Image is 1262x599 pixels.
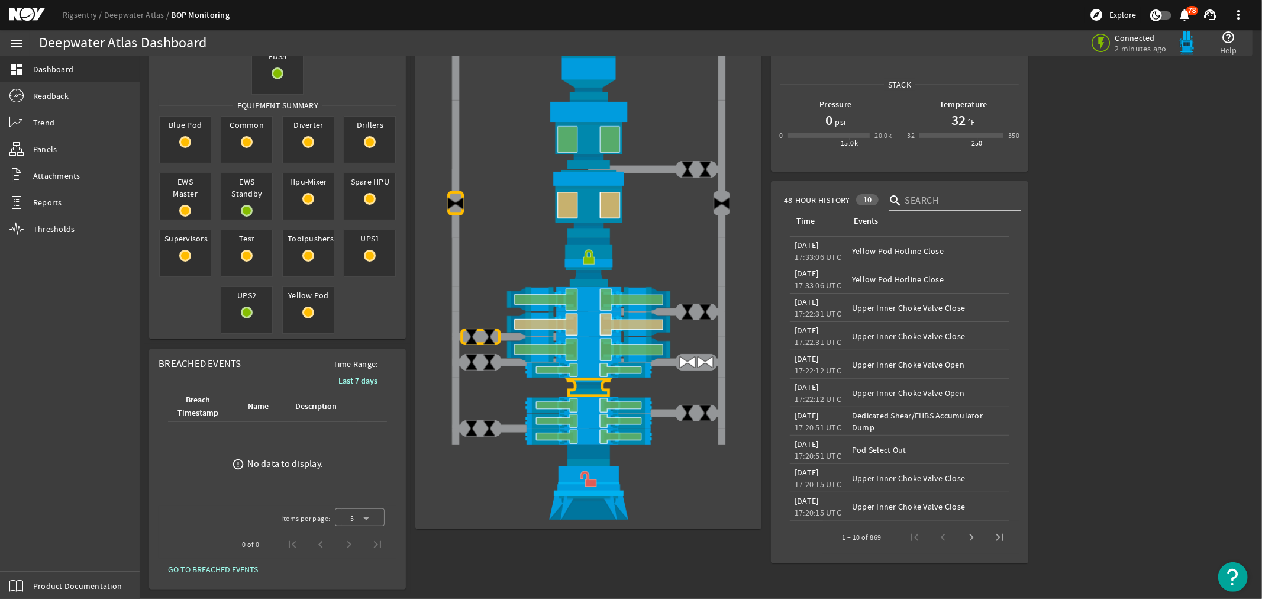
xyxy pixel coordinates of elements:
legacy-datetime-component: [DATE] [795,325,819,336]
img: ShearRamOpenBlock.png [441,312,737,337]
img: ValveClose.png [696,303,714,321]
span: Stack [884,79,915,91]
button: 78 [1179,9,1191,21]
img: ValveClose.png [696,404,714,422]
img: ShearRamOpen.png [441,337,737,362]
div: 0 of 0 [242,539,259,550]
div: 10 [856,194,879,205]
legacy-datetime-component: [DATE] [795,268,819,279]
img: WellheadConnectorUnlock.png [441,445,737,520]
span: Drillers [344,117,395,133]
mat-icon: error_outline [232,458,244,471]
a: BOP Monitoring [172,9,230,21]
mat-icon: dashboard [9,62,24,76]
span: Equipment Summary [233,99,322,111]
img: FlexJoint.png [441,31,737,99]
h1: 32 [951,111,966,130]
mat-icon: support_agent [1203,8,1217,22]
img: ValveOpen.png [679,353,696,371]
div: 0 [779,130,783,141]
img: PipeRamOpen.png [441,397,737,413]
legacy-datetime-component: 17:22:31 UTC [795,337,841,347]
span: Supervisors [160,230,211,247]
div: Upper Inner Choke Valve Open [852,359,1004,371]
span: EDS5 [252,48,303,65]
div: Upper Inner Choke Valve Open [852,387,1004,399]
span: GO TO BREACHED EVENTS [168,563,258,575]
div: Name [246,400,279,413]
span: psi [832,116,845,128]
span: EWS Standby [221,173,272,202]
span: Readback [33,90,69,102]
span: Blue Pod [160,117,211,133]
span: Common [221,117,272,133]
img: Valve2Close.png [713,194,731,212]
span: Hpu-Mixer [283,173,334,190]
span: UPS2 [221,287,272,304]
img: ValveClose.png [679,303,696,321]
legacy-datetime-component: [DATE] [795,382,819,392]
h1: 0 [825,111,832,130]
div: Yellow Pod Hotline Close [852,245,1004,257]
div: 20.0k [874,130,892,141]
div: Time [796,215,815,228]
legacy-datetime-component: 17:20:15 UTC [795,507,841,518]
button: Last page [986,523,1014,552]
div: Upper Inner Choke Valve Close [852,501,1004,513]
mat-icon: explore [1089,8,1103,22]
button: Next page [957,523,986,552]
legacy-datetime-component: [DATE] [795,410,819,421]
img: RiserConnectorLock.png [441,238,737,286]
legacy-datetime-component: [DATE] [795,297,819,307]
legacy-datetime-component: 17:20:15 UTC [795,479,841,489]
span: Help [1220,44,1237,56]
span: Attachments [33,170,80,182]
span: °F [966,116,976,128]
legacy-datetime-component: 17:22:31 UTC [795,308,841,319]
legacy-datetime-component: [DATE] [795,467,819,478]
span: Toolpushers [283,230,334,247]
div: 250 [971,137,983,149]
div: Pod Select Out [852,444,1004,456]
mat-icon: help_outline [1222,30,1236,44]
button: Explore [1085,5,1141,24]
legacy-datetime-component: [DATE] [795,240,819,250]
span: Explore [1109,9,1136,21]
div: No data to display. [247,458,323,470]
div: Name [248,400,269,413]
img: ValveClose.png [463,353,480,371]
div: Yellow Pod Hotline Close [852,273,1004,285]
span: Product Documentation [33,580,122,592]
img: PipeRamOpen.png [441,413,737,429]
div: 1 – 10 of 869 [842,532,881,543]
img: Bluepod.svg [1175,31,1199,55]
span: UPS1 [344,230,395,247]
b: Last 7 days [338,375,377,387]
span: Breached Events [159,358,241,370]
i: search [889,194,903,208]
img: PipeRamOpen.png [441,362,737,378]
div: Deepwater Atlas Dashboard [39,37,206,49]
div: Events [854,215,878,228]
legacy-datetime-component: 17:22:12 UTC [795,394,841,404]
div: Description [293,400,347,413]
div: Breach Timestamp [175,394,221,420]
img: UpperAnnularOpen.png [441,100,737,169]
button: GO TO BREACHED EVENTS [159,559,267,580]
img: BopBodyShearBottom_Fault.png [441,378,737,397]
input: Search [905,194,1012,208]
span: Thresholds [33,223,75,235]
img: LowerAnnularOpenBlock.png [441,169,737,237]
legacy-datetime-component: 17:22:12 UTC [795,365,841,376]
span: Diverter [283,117,334,133]
div: Time [795,215,838,228]
legacy-datetime-component: 17:33:06 UTC [795,252,841,262]
img: ValveClose.png [463,420,480,437]
span: Panels [33,143,57,155]
img: PipeRamOpen.png [441,429,737,445]
div: Upper Inner Choke Valve Close [852,330,1004,342]
b: Pressure [819,99,851,110]
img: ShearRamOpen.png [441,287,737,312]
img: ValveClose.png [480,353,498,371]
legacy-datetime-component: 17:33:06 UTC [795,280,841,291]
